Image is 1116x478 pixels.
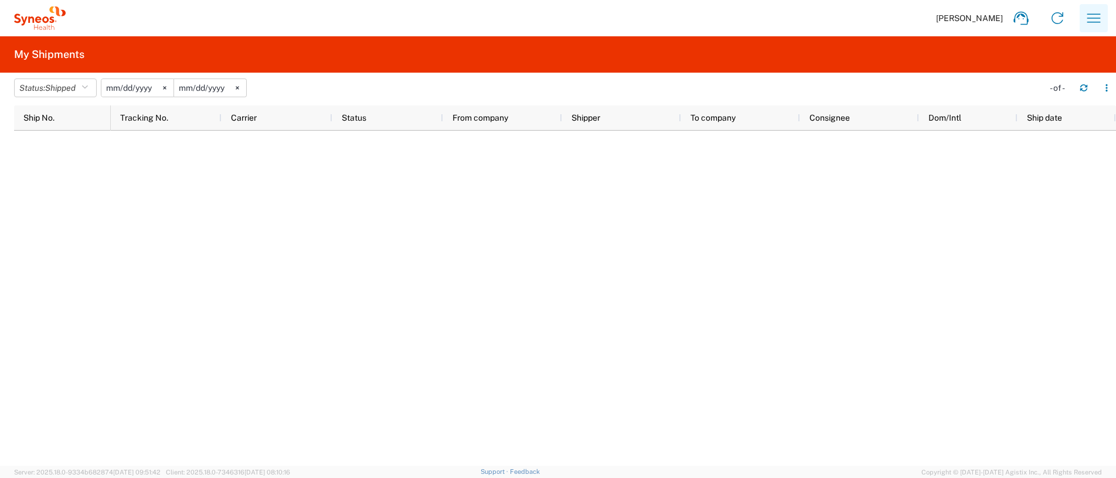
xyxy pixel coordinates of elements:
h2: My Shipments [14,47,84,62]
div: - of - [1050,83,1070,93]
span: Ship date [1027,113,1062,122]
span: Dom/Intl [928,113,961,122]
button: Status:Shipped [14,78,97,97]
span: [DATE] 09:51:42 [113,469,161,476]
span: Shipper [571,113,600,122]
a: Support [481,468,510,475]
span: Tracking No. [120,113,168,122]
span: From company [452,113,508,122]
span: To company [690,113,736,122]
span: Client: 2025.18.0-7346316 [166,469,290,476]
a: Feedback [510,468,540,475]
input: Not set [101,79,173,97]
span: Shipped [45,83,76,93]
span: [PERSON_NAME] [936,13,1003,23]
span: [DATE] 08:10:16 [244,469,290,476]
span: Status [342,113,366,122]
span: Consignee [809,113,850,122]
span: Carrier [231,113,257,122]
input: Not set [174,79,246,97]
span: Ship No. [23,113,55,122]
span: Server: 2025.18.0-9334b682874 [14,469,161,476]
span: Copyright © [DATE]-[DATE] Agistix Inc., All Rights Reserved [921,467,1102,477]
